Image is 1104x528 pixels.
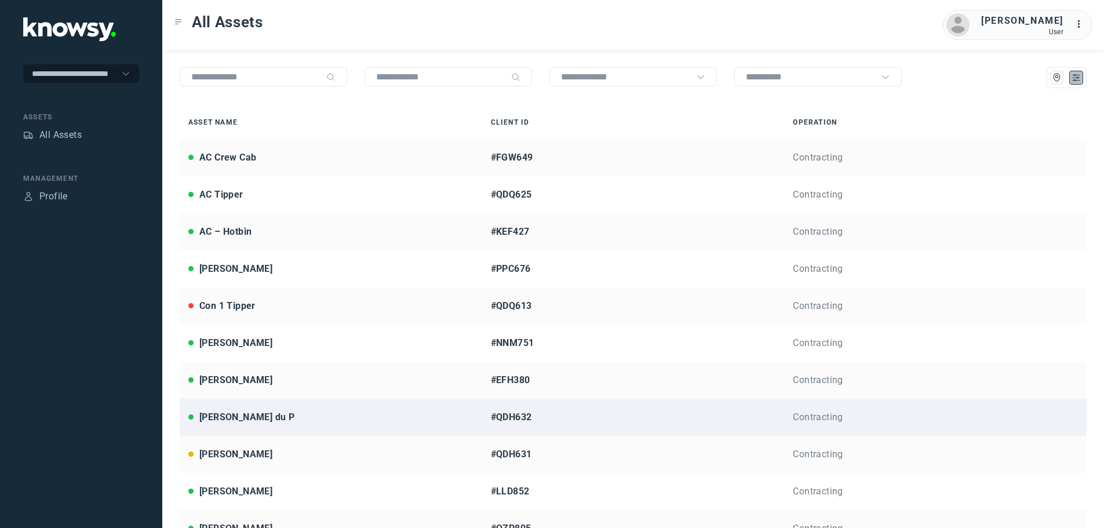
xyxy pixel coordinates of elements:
[192,12,263,32] span: All Assets
[1052,72,1062,83] div: Map
[326,72,336,82] div: Search
[39,190,68,203] div: Profile
[981,14,1063,28] div: [PERSON_NAME]
[793,151,1078,165] div: Contracting
[793,225,1078,239] div: Contracting
[199,336,272,350] div: [PERSON_NAME]
[793,447,1078,461] div: Contracting
[1076,20,1087,28] tspan: ...
[180,250,1087,287] a: [PERSON_NAME]#PPC676Contracting
[1075,17,1089,31] div: :
[793,262,1078,276] div: Contracting
[981,28,1063,36] div: User
[511,72,520,82] div: Search
[1075,17,1089,33] div: :
[23,190,68,203] a: ProfileProfile
[23,173,139,184] div: Management
[793,336,1078,350] div: Contracting
[199,410,294,424] div: [PERSON_NAME] du P
[174,18,183,26] div: Toggle Menu
[23,112,139,122] div: Assets
[491,151,776,165] div: #FGW649
[793,188,1078,202] div: Contracting
[180,139,1087,176] a: AC Crew Cab#FGW649Contracting
[180,473,1087,510] a: [PERSON_NAME]#LLD852Contracting
[793,373,1078,387] div: Contracting
[946,13,970,37] img: avatar.png
[793,485,1078,498] div: Contracting
[180,176,1087,213] a: AC Tipper#QDQ625Contracting
[491,117,776,128] div: Client ID
[199,188,243,202] div: AC Tipper
[491,336,776,350] div: #NNM751
[23,191,34,202] div: Profile
[23,130,34,140] div: Assets
[39,128,82,142] div: All Assets
[1071,72,1081,83] div: List
[793,299,1078,313] div: Contracting
[180,399,1087,436] a: [PERSON_NAME] du P#QDH632Contracting
[199,151,256,165] div: AC Crew Cab
[188,117,473,128] div: Asset Name
[180,287,1087,325] a: Con 1 Tipper#QDQ613Contracting
[491,225,776,239] div: #KEF427
[180,325,1087,362] a: [PERSON_NAME]#NNM751Contracting
[491,262,776,276] div: #PPC676
[180,436,1087,473] a: [PERSON_NAME]#QDH631Contracting
[491,188,776,202] div: #QDQ625
[793,117,1078,128] div: Operation
[23,128,82,142] a: AssetsAll Assets
[180,213,1087,250] a: AC – Hotbin#KEF427Contracting
[23,17,116,41] img: Application Logo
[199,447,272,461] div: [PERSON_NAME]
[199,299,256,313] div: Con 1 Tipper
[491,447,776,461] div: #QDH631
[199,485,272,498] div: [PERSON_NAME]
[491,373,776,387] div: #EFH380
[491,410,776,424] div: #QDH632
[199,225,252,239] div: AC – Hotbin
[491,299,776,313] div: #QDQ613
[199,262,272,276] div: [PERSON_NAME]
[199,373,272,387] div: [PERSON_NAME]
[180,362,1087,399] a: [PERSON_NAME]#EFH380Contracting
[793,410,1078,424] div: Contracting
[491,485,776,498] div: #LLD852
